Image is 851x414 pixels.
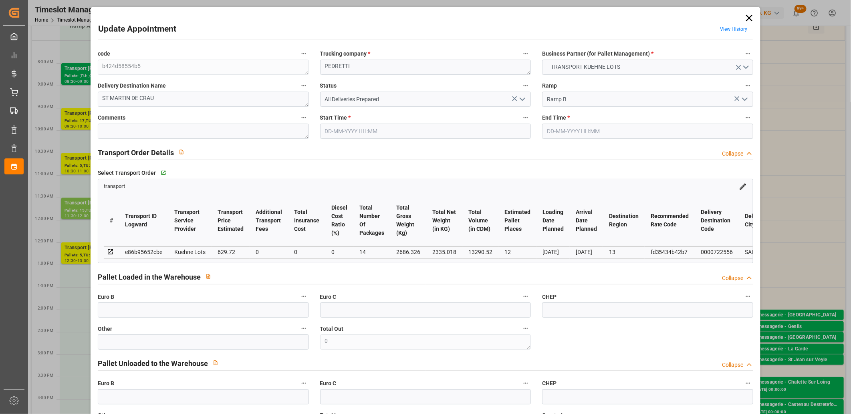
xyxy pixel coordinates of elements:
[174,144,189,160] button: View description
[504,247,530,257] div: 12
[320,334,531,350] textarea: 0
[609,247,639,257] div: 13
[520,48,531,59] button: Trucking company *
[98,272,201,282] h2: Pallet Loaded in the Warehouse
[498,195,536,246] th: Estimated Pallet Places
[359,247,384,257] div: 14
[98,325,112,333] span: Other
[390,195,426,246] th: Total Gross Weight (Kg)
[743,378,753,388] button: CHEP
[98,60,309,75] textarea: b424d58554b5
[320,92,531,107] input: Type to search/select
[320,50,371,58] span: Trucking company
[256,247,282,257] div: 0
[218,247,244,257] div: 629.72
[298,323,309,334] button: Other
[212,195,250,246] th: Transport Price Estimated
[542,92,753,107] input: Type to search/select
[542,82,557,90] span: Ramp
[520,112,531,123] button: Start Time *
[288,195,325,246] th: Total Insurance Cost
[516,93,528,106] button: open menu
[520,378,531,388] button: Euro C
[98,23,176,36] h2: Update Appointment
[462,195,498,246] th: Total Volume (in CDM)
[645,195,695,246] th: Recommended Rate Code
[738,93,750,106] button: open menu
[104,183,125,189] a: transport
[743,80,753,91] button: Ramp
[743,48,753,59] button: Business Partner (for Pallet Management) *
[320,379,337,388] span: Euro C
[320,114,351,122] span: Start Time
[739,195,813,246] th: Delivery Destination City
[325,195,353,246] th: Diesel Cost Ratio (%)
[468,247,492,257] div: 13290.52
[98,379,114,388] span: Euro B
[520,323,531,334] button: Total Out
[98,293,114,301] span: Euro B
[298,378,309,388] button: Euro B
[98,82,166,90] span: Delivery Destination Name
[396,247,420,257] div: 2686.326
[576,247,597,257] div: [DATE]
[432,247,456,257] div: 2335.018
[542,50,653,58] span: Business Partner (for Pallet Management)
[743,112,753,123] button: End Time *
[298,80,309,91] button: Delivery Destination Name
[542,60,753,75] button: open menu
[104,184,125,190] span: transport
[520,80,531,91] button: Status
[722,150,743,158] div: Collapse
[298,48,309,59] button: code
[320,293,337,301] span: Euro C
[208,355,223,370] button: View description
[98,50,110,58] span: code
[536,195,570,246] th: Loading Date Planned
[722,274,743,282] div: Collapse
[542,247,564,257] div: [DATE]
[743,291,753,302] button: CHEP
[722,361,743,369] div: Collapse
[542,124,753,139] input: DD-MM-YYYY HH:MM
[701,247,733,257] div: 0000722556
[320,82,337,90] span: Status
[98,92,309,107] textarea: ST MARTIN DE CRAU
[603,195,645,246] th: Destination Region
[294,247,319,257] div: 0
[320,60,531,75] textarea: PEDRETTI
[298,291,309,302] button: Euro B
[570,195,603,246] th: Arrival Date Planned
[98,169,156,177] span: Select Transport Order
[298,112,309,123] button: Comments
[542,114,570,122] span: End Time
[168,195,212,246] th: Transport Service Provider
[174,247,206,257] div: Kuehne Lots
[542,293,557,301] span: CHEP
[745,247,807,257] div: SAINT MARTIN DU CRAU
[125,247,162,257] div: e86b95652cbe
[201,269,216,284] button: View description
[98,147,174,158] h2: Transport Order Details
[720,26,747,32] a: View History
[119,195,168,246] th: Transport ID Logward
[542,379,557,388] span: CHEP
[695,195,739,246] th: Delivery Destination Code
[320,325,344,333] span: Total Out
[520,291,531,302] button: Euro C
[98,358,208,369] h2: Pallet Unloaded to the Warehouse
[426,195,462,246] th: Total Net Weight (in KG)
[547,63,624,71] span: TRANSPORT KUEHNE LOTS
[250,195,288,246] th: Additional Transport Fees
[353,195,390,246] th: Total Number Of Packages
[104,195,119,246] th: #
[98,114,125,122] span: Comments
[651,247,689,257] div: fd35434b42b7
[320,124,531,139] input: DD-MM-YYYY HH:MM
[331,247,347,257] div: 0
